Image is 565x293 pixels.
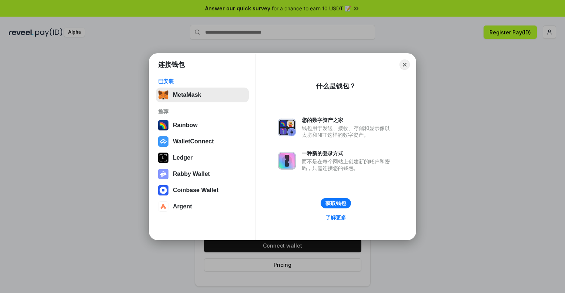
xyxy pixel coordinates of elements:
button: 获取钱包 [321,198,351,208]
div: Rainbow [173,122,198,129]
a: 了解更多 [321,213,351,222]
button: Rabby Wallet [156,167,249,181]
img: svg+xml,%3Csvg%20xmlns%3D%22http%3A%2F%2Fwww.w3.org%2F2000%2Fsvg%22%20fill%3D%22none%22%20viewBox... [158,169,168,179]
button: MetaMask [156,88,249,102]
button: Rainbow [156,118,249,133]
h1: 连接钱包 [158,60,185,69]
div: 了解更多 [325,214,346,221]
img: svg+xml,%3Csvg%20xmlns%3D%22http%3A%2F%2Fwww.w3.org%2F2000%2Fsvg%22%20width%3D%2228%22%20height%3... [158,153,168,163]
div: 获取钱包 [325,200,346,207]
div: 钱包用于发送、接收、存储和显示像以太坊和NFT这样的数字资产。 [302,125,394,138]
div: 什么是钱包？ [316,82,356,91]
img: svg+xml,%3Csvg%20width%3D%22120%22%20height%3D%22120%22%20viewBox%3D%220%200%20120%20120%22%20fil... [158,120,168,130]
div: WalletConnect [173,138,214,145]
div: Argent [173,203,192,210]
div: MetaMask [173,92,201,98]
img: svg+xml,%3Csvg%20fill%3D%22none%22%20height%3D%2233%22%20viewBox%3D%220%200%2035%2033%22%20width%... [158,90,168,100]
div: 而不是在每个网站上创建新的账户和密码，只需连接您的钱包。 [302,158,394,171]
div: 一种新的登录方式 [302,150,394,157]
button: Argent [156,199,249,214]
button: Coinbase Wallet [156,183,249,198]
div: 推荐 [158,108,247,115]
div: 已安装 [158,78,247,85]
div: 您的数字资产之家 [302,117,394,123]
div: Rabby Wallet [173,171,210,177]
img: svg+xml,%3Csvg%20xmlns%3D%22http%3A%2F%2Fwww.w3.org%2F2000%2Fsvg%22%20fill%3D%22none%22%20viewBox... [278,152,296,170]
img: svg+xml,%3Csvg%20xmlns%3D%22http%3A%2F%2Fwww.w3.org%2F2000%2Fsvg%22%20fill%3D%22none%22%20viewBox... [278,119,296,136]
button: Ledger [156,150,249,165]
div: Ledger [173,154,193,161]
div: Coinbase Wallet [173,187,218,194]
img: svg+xml,%3Csvg%20width%3D%2228%22%20height%3D%2228%22%20viewBox%3D%220%200%2028%2028%22%20fill%3D... [158,201,168,212]
img: svg+xml,%3Csvg%20width%3D%2228%22%20height%3D%2228%22%20viewBox%3D%220%200%2028%2028%22%20fill%3D... [158,185,168,195]
button: Close [399,59,410,70]
button: WalletConnect [156,134,249,149]
img: svg+xml,%3Csvg%20width%3D%2228%22%20height%3D%2228%22%20viewBox%3D%220%200%2028%2028%22%20fill%3D... [158,136,168,147]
